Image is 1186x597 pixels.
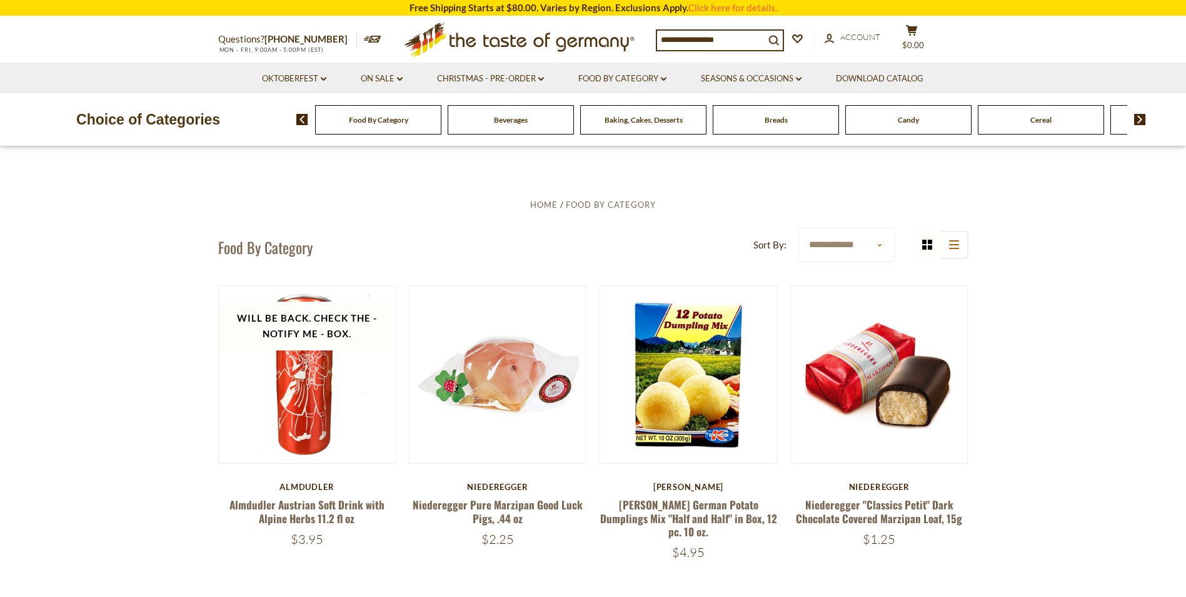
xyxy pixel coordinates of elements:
a: Food By Category [349,115,408,125]
img: Niederegger Pure Marzipan Good Luck Pigs, .44 oz [410,286,586,463]
a: Niederegger Pure Marzipan Good Luck Pigs, .44 oz [413,497,583,526]
p: Questions? [218,31,357,48]
img: previous arrow [296,114,308,125]
a: [PERSON_NAME] German Potato Dumplings Mix "Half and Half" in Box, 12 pc. 10 oz. [600,497,777,539]
a: Niederegger "Classics Petit" Dark Chocolate Covered Marzipan Loaf, 15g [796,497,962,526]
a: Click here for details. [688,2,777,13]
span: $4.95 [672,544,705,560]
div: Niederegger [409,482,587,492]
span: $2.25 [481,531,514,547]
a: Almdudler Austrian Soft Drink with Alpine Herbs 11.2 fl oz [229,497,384,526]
a: Baking, Cakes, Desserts [605,115,683,125]
span: Account [840,32,880,42]
a: On Sale [361,72,403,86]
a: Seasons & Occasions [701,72,802,86]
span: $0.00 [902,40,924,50]
img: next arrow [1134,114,1146,125]
a: Download Catalog [836,72,923,86]
a: Candy [898,115,919,125]
label: Sort By: [753,237,786,253]
button: $0.00 [893,24,931,56]
div: [PERSON_NAME] [600,482,778,492]
img: Niederegger "Classics Petit" Dark Chocolate Covered Marzipan Loaf, 15g [791,309,968,441]
a: Beverages [494,115,528,125]
a: Food By Category [566,200,656,210]
a: Breads [765,115,788,125]
span: $1.25 [863,531,895,547]
a: [PHONE_NUMBER] [264,33,348,44]
a: Christmas - PRE-ORDER [437,72,544,86]
span: $3.95 [291,531,323,547]
div: Almdudler [218,482,396,492]
img: Almdudler Austrian Soft Drink with Alpine Herbs 11.2 fl oz [219,286,396,463]
a: Account [825,31,880,44]
img: Dr. Knoll German Potato Dumplings Mix "Half and Half" in Box, 12 pc. 10 oz. [600,286,777,463]
h1: Food By Category [218,238,313,257]
a: Cereal [1030,115,1052,125]
a: Home [530,200,558,210]
a: Food By Category [578,72,666,86]
a: Oktoberfest [262,72,326,86]
div: Niederegger [790,482,968,492]
span: MON - FRI, 9:00AM - 5:00PM (EST) [218,46,324,53]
